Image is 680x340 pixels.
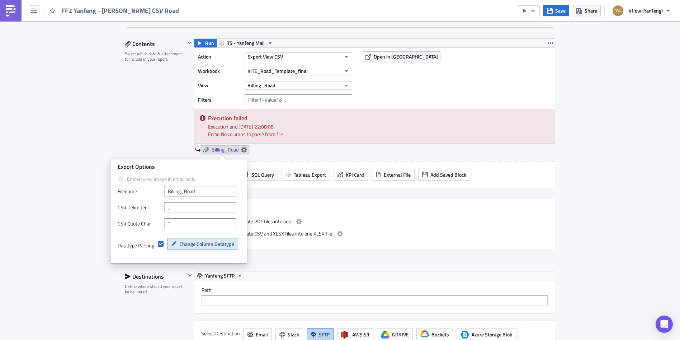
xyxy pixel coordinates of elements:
[245,67,352,75] button: KITE_Road_Template_final
[384,171,411,178] span: External File
[461,330,469,339] span: Azure Storage Blob
[167,238,238,250] button: Change Column Datatype
[363,51,440,62] button: Open in [GEOGRAPHIC_DATA]
[334,169,368,181] button: KPI Card
[208,115,549,121] h5: Execution failed
[118,242,154,249] div: Datatype Parsing
[194,271,245,280] button: Yanfeng SFTP
[118,202,161,213] label: CSV Delimiter
[288,331,299,338] span: Slack
[118,163,240,171] div: Export Options
[118,176,240,182] label: Embed view image in email body
[208,130,549,138] div: Error: No columns to parse from file
[208,123,549,130] div: Execution end: [DATE] 22:08:08
[418,169,470,181] button: Add Saved Block
[282,169,330,181] button: Tableau Export
[573,5,601,16] button: Share
[185,271,194,280] button: Hide content
[227,39,265,47] span: TS - Yanfeng Mail
[201,328,240,339] label: Select Destination
[612,5,624,17] img: Avatar
[629,7,663,14] span: 4flow (Yanfeng)
[118,186,161,197] label: Filenam﻿e
[256,331,268,338] span: Email
[352,331,369,338] span: AWS S3
[215,217,291,226] span: Combine separate PDF files into one
[212,146,239,153] span: Billing_Road
[543,5,569,16] button: Save
[201,206,548,213] label: Additional Options
[198,80,241,91] label: View
[164,218,236,229] input: "
[431,331,449,338] span: Buckets
[216,39,275,47] button: TS - Yanfeng Mail
[247,81,275,89] span: Billing_Road
[205,271,235,280] span: Yanfeng SFTP
[247,53,283,60] span: Export View CSV
[164,202,236,213] input: ,
[656,316,673,333] div: Open Intercom Messenger
[125,51,185,62] div: Select which data & attachment to include in your report.
[392,331,409,338] span: GDRIVE
[185,38,194,47] button: Hide content
[555,7,566,14] span: Save
[346,171,364,178] span: KPI Card
[179,240,234,248] span: Change Column Datatype
[205,39,214,47] span: Run
[251,171,274,178] span: SQL Query
[245,94,352,105] input: Filter1=Value1&...
[374,53,438,60] span: Open in [GEOGRAPHIC_DATA]
[125,38,185,49] div: Contents
[585,7,597,14] span: Share
[61,6,180,15] span: FF2 Yanfeng - [PERSON_NAME] CSV Road
[239,169,278,181] button: SQL Query
[215,229,332,238] span: Combine separate CSV and XLSX files into one XLSX file
[201,145,249,154] a: Billing_Road
[198,66,241,76] label: Workbook
[319,331,330,338] span: SFTP
[472,331,513,338] span: Azure Storage Blob
[372,169,415,181] button: External File
[202,287,548,293] label: Path
[198,94,241,105] label: Filters
[164,186,236,197] input: workbook_name
[608,3,675,19] button: 4flow (Yanfeng)
[125,271,185,282] div: Destinations
[118,218,161,229] label: CSV Quote Char
[245,52,352,61] button: Export View CSV
[247,67,308,75] span: KITE_Road_Template_final
[198,51,241,62] label: Action
[245,81,352,90] button: Billing_Road
[125,284,185,295] div: Define where should your report be delivered.
[5,5,16,17] img: PushMetrics
[294,171,326,178] span: Tableau Export
[430,171,466,178] span: Add Saved Block
[194,39,217,47] button: Run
